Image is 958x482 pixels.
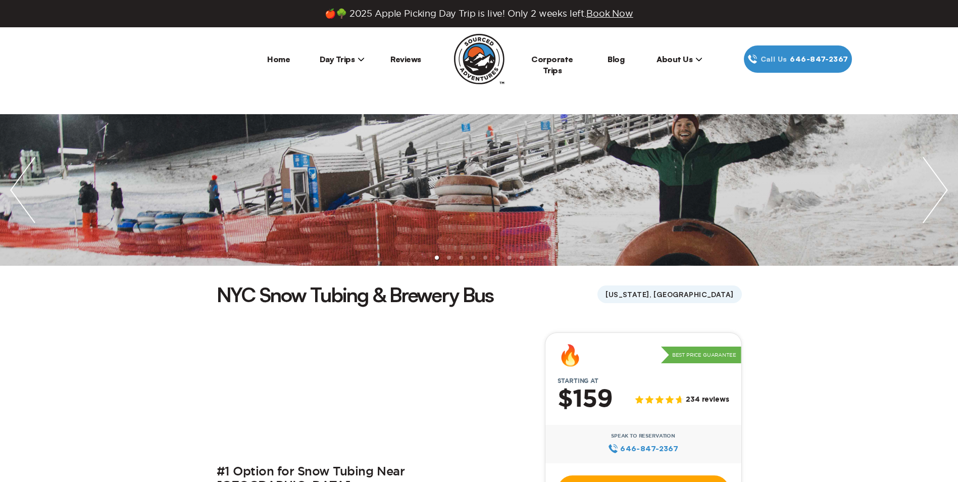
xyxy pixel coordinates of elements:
h1: NYC Snow Tubing & Brewery Bus [217,281,493,308]
span: Day Trips [320,54,365,64]
a: Call Us646‍-847‍-2367 [744,45,852,73]
p: Best Price Guarantee [661,347,741,364]
span: About Us [657,54,702,64]
a: Home [267,54,290,64]
span: 🍎🌳 2025 Apple Picking Day Trip is live! Only 2 weeks left. [325,8,633,19]
span: Speak to Reservation [611,433,675,439]
li: slide item 3 [459,256,463,260]
a: 646‍-847‍-2367 [608,443,678,454]
li: slide item 7 [508,256,512,260]
span: 234 reviews [686,396,729,404]
a: Corporate Trips [531,54,573,75]
span: Book Now [586,9,633,18]
li: slide item 6 [495,256,499,260]
li: slide item 4 [471,256,475,260]
img: Sourced Adventures company logo [454,34,505,84]
div: 🔥 [558,345,583,365]
li: slide item 1 [435,256,439,260]
span: 646‍-847‍-2367 [790,54,848,65]
li: slide item 5 [483,256,487,260]
a: Blog [608,54,624,64]
li: slide item 8 [520,256,524,260]
h2: $159 [558,387,613,413]
span: Call Us [758,54,790,65]
img: next slide / item [913,114,958,266]
a: Reviews [390,54,421,64]
span: 646‍-847‍-2367 [620,443,678,454]
span: [US_STATE], [GEOGRAPHIC_DATA] [597,285,741,303]
li: slide item 2 [447,256,451,260]
span: Starting at [545,377,611,384]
